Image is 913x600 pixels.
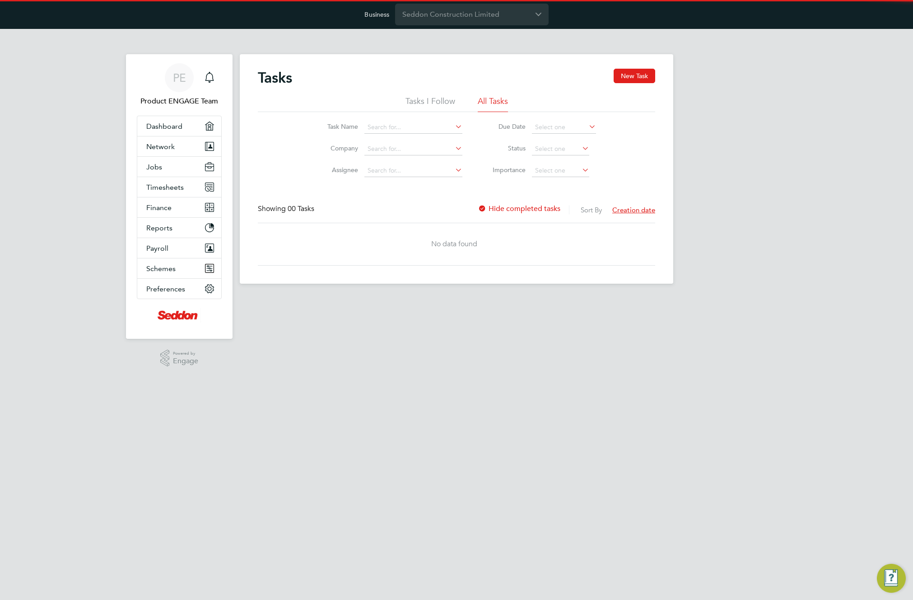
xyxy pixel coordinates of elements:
span: Reports [146,224,172,232]
label: Importance [485,166,526,174]
label: Hide completed tasks [478,204,560,213]
input: Select one [532,121,596,134]
button: Reports [137,218,221,238]
span: Finance [146,203,172,212]
span: Engage [173,357,198,365]
span: Payroll [146,244,168,253]
button: Payroll [137,238,221,258]
span: Network [146,142,175,151]
li: Tasks I Follow [405,96,455,112]
button: Engage Resource Center [877,564,906,593]
a: Powered byEngage [160,350,199,367]
nav: Main navigation [126,54,233,339]
li: All Tasks [478,96,508,112]
button: New Task [614,69,655,83]
label: Company [317,144,358,152]
span: PE [173,72,186,84]
span: 00 Tasks [288,204,314,213]
button: Timesheets [137,177,221,197]
input: Select one [532,143,589,155]
span: Timesheets [146,183,184,192]
label: Status [485,144,526,152]
button: Finance [137,197,221,217]
span: Dashboard [146,122,182,131]
label: Sort By [581,206,602,214]
button: Schemes [137,258,221,278]
span: Product ENGAGE Team [137,96,222,107]
span: Creation date [612,206,655,214]
label: Assignee [317,166,358,174]
input: Select one [532,164,589,177]
span: Preferences [146,285,185,293]
a: Go to home page [137,308,222,323]
a: PEProduct ENGAGE Team [137,63,222,107]
input: Search for... [364,143,462,155]
div: No data found [258,239,651,249]
label: Task Name [317,122,358,131]
span: Schemes [146,264,176,273]
div: Showing [258,204,316,214]
a: Dashboard [137,116,221,136]
label: Business [364,10,389,19]
span: Jobs [146,163,162,171]
input: Search for... [364,164,462,177]
button: Network [137,136,221,156]
span: Powered by [173,350,198,357]
img: seddonconstruction-logo-retina.png [158,308,201,323]
label: Due Date [485,122,526,131]
input: Search for... [364,121,462,134]
button: Preferences [137,279,221,299]
h2: Tasks [258,69,292,87]
button: Jobs [137,157,221,177]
